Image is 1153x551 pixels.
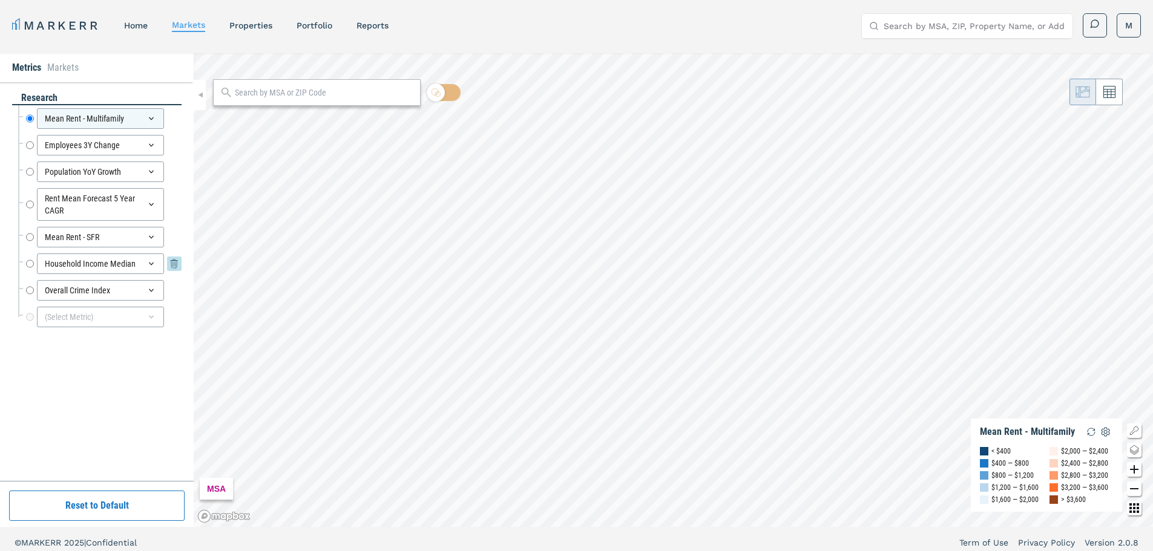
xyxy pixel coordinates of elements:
[37,253,164,274] div: Household Income Median
[1117,13,1141,37] button: M
[86,538,137,547] span: Confidential
[1061,481,1108,494] div: $3,200 — $3,600
[1084,425,1099,439] img: Reload Legend
[1099,425,1113,439] img: Settings
[356,21,389,30] a: reports
[37,161,164,182] div: Population YoY Growth
[124,21,148,30] a: home
[1061,457,1108,469] div: $2,400 — $2,800
[1125,19,1132,31] span: M
[1127,443,1142,457] button: Change style map button
[37,135,164,155] div: Employees 3Y Change
[991,445,1011,457] div: < $400
[1018,536,1075,549] a: Privacy Policy
[15,538,21,547] span: ©
[9,491,185,521] button: Reset to Default
[37,227,164,247] div: Mean Rent - SFR
[959,536,1008,549] a: Term of Use
[172,20,205,30] a: markets
[1127,481,1142,496] button: Zoom out map button
[37,280,164,301] div: Overall Crime Index
[1061,445,1108,457] div: $2,000 — $2,400
[991,494,1039,506] div: $1,600 — $2,000
[884,14,1065,38] input: Search by MSA, ZIP, Property Name, or Address
[37,188,164,221] div: Rent Mean Forecast 5 Year CAGR
[12,17,100,34] a: MARKERR
[200,478,233,500] div: MSA
[12,60,41,75] li: Metrics
[991,481,1039,494] div: $1,200 — $1,600
[1061,469,1108,481] div: $2,800 — $3,200
[980,426,1075,438] div: Mean Rent - Multifamily
[991,469,1034,481] div: $800 — $1,200
[1061,494,1086,506] div: > $3,600
[64,538,86,547] span: 2025 |
[297,21,332,30] a: Portfolio
[1085,536,1138,549] a: Version 2.0.8
[194,53,1153,527] canvas: Map
[197,509,251,523] a: Mapbox logo
[37,307,164,327] div: (Select Metric)
[47,60,79,75] li: Markets
[229,21,272,30] a: properties
[991,457,1029,469] div: $400 — $800
[1127,423,1142,438] button: Show/Hide Legend Map Button
[21,538,64,547] span: MARKERR
[37,108,164,129] div: Mean Rent - Multifamily
[235,86,414,99] input: Search by MSA or ZIP Code
[1127,462,1142,477] button: Zoom in map button
[1127,501,1142,515] button: Other options map button
[12,91,182,105] div: research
